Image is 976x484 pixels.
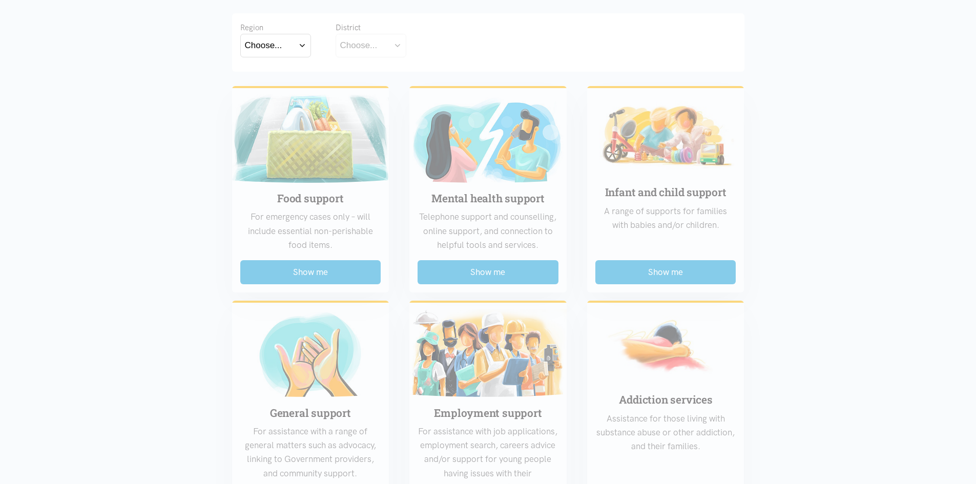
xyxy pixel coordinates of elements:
button: Choose... [240,34,311,57]
div: Choose... [245,38,282,52]
div: District [336,22,406,34]
div: Choose... [340,38,378,52]
div: Region [240,22,311,34]
button: Choose... [336,34,406,57]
